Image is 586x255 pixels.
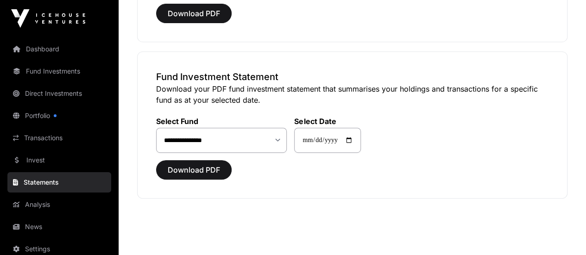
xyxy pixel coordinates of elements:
[7,106,111,126] a: Portfolio
[156,13,232,22] a: Download PDF
[7,128,111,148] a: Transactions
[7,194,111,215] a: Analysis
[7,61,111,81] a: Fund Investments
[156,70,548,83] h3: Fund Investment Statement
[7,39,111,59] a: Dashboard
[294,117,361,126] label: Select Date
[156,117,287,126] label: Select Fund
[7,150,111,170] a: Invest
[168,8,220,19] span: Download PDF
[156,4,232,23] button: Download PDF
[7,83,111,104] a: Direct Investments
[7,172,111,193] a: Statements
[7,217,111,237] a: News
[11,9,85,28] img: Icehouse Ventures Logo
[156,169,232,179] a: Download PDF
[156,160,232,180] button: Download PDF
[156,83,548,106] p: Download your PDF fund investment statement that summarises your holdings and transactions for a ...
[168,164,220,175] span: Download PDF
[540,211,586,255] iframe: Chat Widget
